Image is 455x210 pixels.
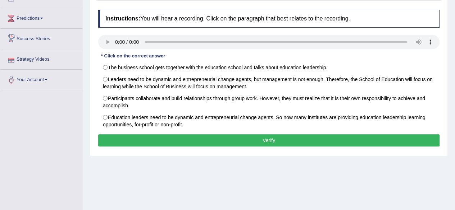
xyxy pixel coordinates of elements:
[98,73,440,93] label: Leaders need to be dynamic and entrepreneurial change agents, but management is not enough. There...
[105,15,140,22] b: Instructions:
[0,29,82,47] a: Success Stories
[98,111,440,131] label: Education leaders need to be dynamic and entrepreneurial change agents. So now many institutes ar...
[98,134,440,146] button: Verify
[98,92,440,112] label: Participants collaborate and build relationships through group work. However, they must realize t...
[0,49,82,67] a: Strategy Videos
[98,53,168,60] div: * Click on the correct answer
[98,61,440,74] label: The business school gets together with the education school and talks about education leadership.
[0,8,82,26] a: Predictions
[98,10,440,28] h4: You will hear a recording. Click on the paragraph that best relates to the recording.
[0,70,82,88] a: Your Account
